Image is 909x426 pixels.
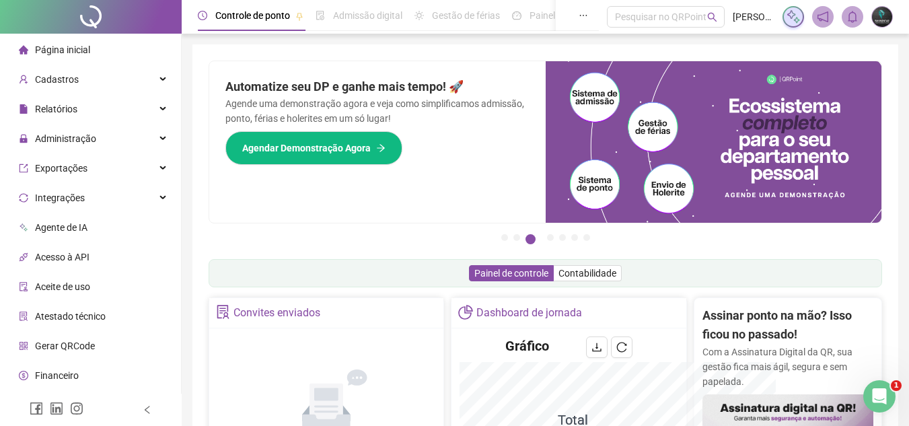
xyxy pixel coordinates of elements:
span: Gestão de férias [432,10,500,21]
span: Administração [35,133,96,144]
span: Acesso à API [35,252,89,262]
p: Agende uma demonstração agora e veja como simplificamos admissão, ponto, férias e holerites em um... [225,96,530,126]
div: Dashboard de jornada [476,301,582,324]
span: Atestado técnico [35,311,106,322]
span: arrow-right [376,143,386,153]
span: notification [817,11,829,23]
span: Financeiro [35,370,79,381]
span: clock-circle [198,11,207,20]
p: Com a Assinatura Digital da QR, sua gestão fica mais ágil, segura e sem papelada. [702,345,873,389]
button: 1 [501,234,508,241]
span: sync [19,193,28,203]
span: Agente de IA [35,222,87,233]
span: dollar [19,371,28,380]
span: solution [216,305,230,319]
h2: Automatize seu DP e ganhe mais tempo! 🚀 [225,77,530,96]
div: Convites enviados [233,301,320,324]
span: qrcode [19,341,28,351]
span: Página inicial [35,44,90,55]
span: api [19,252,28,262]
span: Cadastros [35,74,79,85]
span: linkedin [50,402,63,415]
span: ellipsis [579,11,588,20]
span: Admissão digital [333,10,402,21]
span: Relatórios [35,104,77,114]
span: file-done [316,11,325,20]
span: home [19,45,28,55]
button: 4 [547,234,554,241]
button: 2 [513,234,520,241]
h2: Assinar ponto na mão? Isso ficou no passado! [702,306,873,345]
iframe: Intercom live chat [863,380,896,413]
img: sparkle-icon.fc2bf0ac1784a2077858766a79e2daf3.svg [786,9,801,24]
span: 1 [891,380,902,391]
span: Exportações [35,163,87,174]
span: lock [19,134,28,143]
span: reload [616,342,627,353]
span: left [143,405,152,415]
span: Aceite de uso [35,281,90,292]
span: bell [846,11,859,23]
span: audit [19,282,28,291]
span: [PERSON_NAME] [733,9,774,24]
span: Painel do DP [530,10,582,21]
button: 6 [571,234,578,241]
h4: Gráfico [505,336,549,355]
span: Integrações [35,192,85,203]
span: instagram [70,402,83,415]
span: user-add [19,75,28,84]
img: 35618 [872,7,892,27]
span: Painel de controle [474,268,548,279]
span: download [591,342,602,353]
span: facebook [30,402,43,415]
span: dashboard [512,11,521,20]
span: solution [19,312,28,321]
button: Agendar Demonstração Agora [225,131,402,165]
span: export [19,164,28,173]
button: 7 [583,234,590,241]
button: 5 [559,234,566,241]
span: pie-chart [458,305,472,319]
span: sun [414,11,424,20]
span: Gerar QRCode [35,341,95,351]
span: Controle de ponto [215,10,290,21]
img: banner%2Fd57e337e-a0d3-4837-9615-f134fc33a8e6.png [546,61,882,223]
button: 3 [525,234,536,244]
span: Agendar Demonstração Agora [242,141,371,155]
span: pushpin [295,12,303,20]
span: Contabilidade [558,268,616,279]
span: file [19,104,28,114]
span: search [707,12,717,22]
